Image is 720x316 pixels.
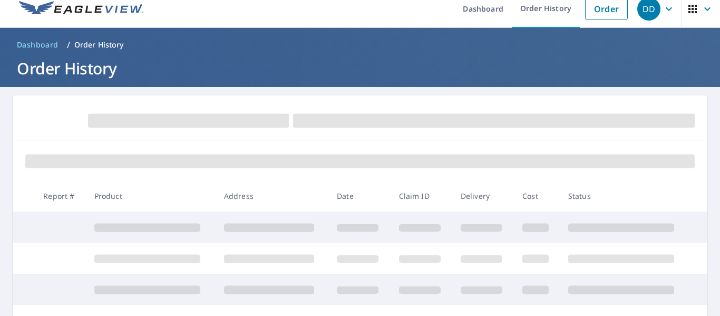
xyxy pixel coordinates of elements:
[514,180,560,212] th: Cost
[74,40,124,50] p: Order History
[86,180,216,212] th: Product
[13,58,707,79] h1: Order History
[216,180,328,212] th: Address
[13,36,63,53] a: Dashboard
[19,1,143,17] img: EV Logo
[17,40,59,50] span: Dashboard
[67,39,70,51] li: /
[391,180,452,212] th: Claim ID
[13,36,707,53] nav: breadcrumb
[560,180,689,212] th: Status
[452,180,514,212] th: Delivery
[328,180,390,212] th: Date
[35,180,85,212] th: Report #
